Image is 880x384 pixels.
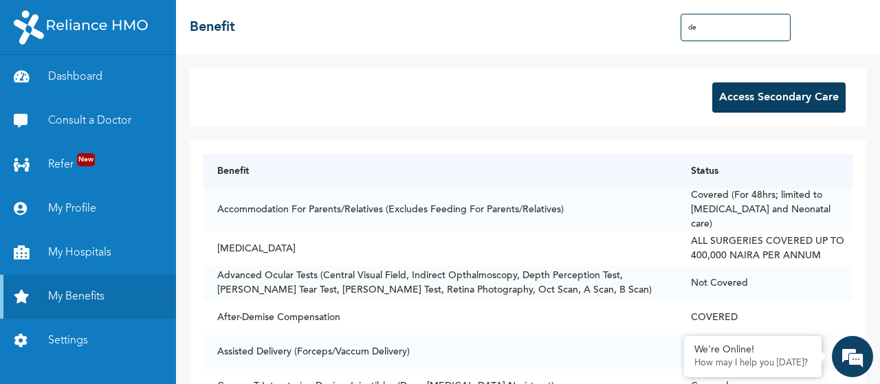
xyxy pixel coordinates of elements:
input: Search Benefits... [681,14,791,41]
div: We're Online! [694,344,811,356]
td: ALL SURGERIES COVERED UP TO 400,000 NAIRA PER ANNUM [677,231,852,266]
th: Benefit [203,154,677,188]
div: FAQs [135,315,263,358]
div: Chat with us now [71,77,231,95]
button: Access Secondary Care [712,82,846,113]
td: [MEDICAL_DATA] [203,231,677,266]
td: Accommodation For Parents/Relatives (Excludes Feeding For Parents/Relatives) [203,188,677,231]
textarea: Type your message and hit 'Enter' [7,267,262,315]
th: Status [677,154,852,188]
td: COVERED [677,300,852,335]
div: Minimize live chat window [225,7,258,40]
td: Covered [677,335,852,369]
img: d_794563401_company_1708531726252_794563401 [25,69,56,103]
img: RelianceHMO's Logo [14,10,148,45]
span: We're online! [80,119,190,258]
h2: Benefit [190,17,235,38]
p: How may I help you today? [694,358,811,369]
td: After-Demise Compensation [203,300,677,335]
td: Not Covered [677,266,852,300]
td: Advanced Ocular Tests (Central Visual Field, Indirect Opthalmoscopy, Depth Perception Test, [PERS... [203,266,677,300]
td: Covered (For 48hrs; limited to [MEDICAL_DATA] and Neonatal care) [677,188,852,231]
span: Conversation [7,339,135,349]
span: New [77,153,95,166]
td: Assisted Delivery (Forceps/Vaccum Delivery) [203,335,677,369]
